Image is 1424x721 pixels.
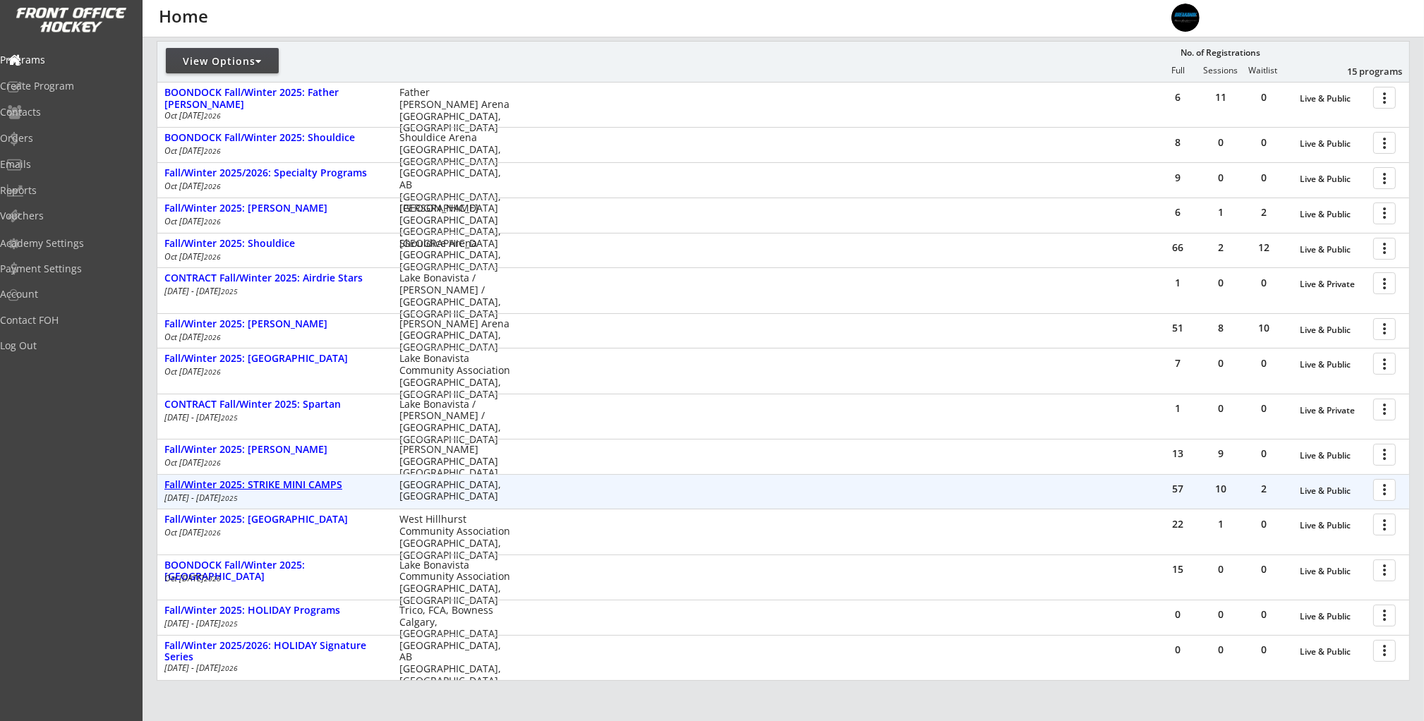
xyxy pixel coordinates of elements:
[164,494,380,502] div: [DATE] - [DATE]
[164,413,380,422] div: [DATE] - [DATE]
[1373,479,1396,501] button: more_vert
[1243,243,1285,253] div: 12
[1373,202,1396,224] button: more_vert
[1157,404,1199,413] div: 1
[221,413,238,423] em: 2025
[1157,519,1199,529] div: 22
[399,479,510,503] div: [GEOGRAPHIC_DATA], [GEOGRAPHIC_DATA]
[164,664,380,672] div: [DATE] - [DATE]
[204,181,221,191] em: 2026
[1300,210,1366,219] div: Live & Public
[399,87,510,134] div: Father [PERSON_NAME] Arena [GEOGRAPHIC_DATA], [GEOGRAPHIC_DATA]
[1373,559,1396,581] button: more_vert
[1157,138,1199,147] div: 8
[164,318,385,330] div: Fall/Winter 2025: [PERSON_NAME]
[1300,174,1366,184] div: Live & Public
[1243,173,1285,183] div: 0
[164,559,385,583] div: BOONDOCK Fall/Winter 2025: [GEOGRAPHIC_DATA]
[1243,207,1285,217] div: 2
[164,132,385,144] div: BOONDOCK Fall/Winter 2025: Shouldice
[164,444,385,456] div: Fall/Winter 2025: [PERSON_NAME]
[399,167,510,214] div: [GEOGRAPHIC_DATA], AB [GEOGRAPHIC_DATA], [GEOGRAPHIC_DATA]
[1373,87,1396,109] button: more_vert
[221,493,238,503] em: 2025
[221,619,238,629] em: 2025
[1243,278,1285,288] div: 0
[164,253,380,261] div: Oct [DATE]
[1157,484,1199,494] div: 57
[164,514,385,526] div: Fall/Winter 2025: [GEOGRAPHIC_DATA]
[1200,519,1242,529] div: 1
[1200,484,1242,494] div: 10
[1157,278,1199,288] div: 1
[1373,605,1396,626] button: more_vert
[164,147,380,155] div: Oct [DATE]
[1157,449,1199,459] div: 13
[204,574,221,583] em: 2026
[164,368,380,376] div: Oct [DATE]
[1243,645,1285,655] div: 0
[1243,138,1285,147] div: 0
[1176,48,1264,58] div: No. of Registrations
[164,111,380,120] div: Oct [DATE]
[1243,484,1285,494] div: 2
[399,238,510,273] div: Shouldice Arena [GEOGRAPHIC_DATA], [GEOGRAPHIC_DATA]
[1200,358,1242,368] div: 0
[164,528,380,537] div: Oct [DATE]
[164,87,385,111] div: BOONDOCK Fall/Winter 2025: Father [PERSON_NAME]
[1373,167,1396,189] button: more_vert
[204,111,221,121] em: 2026
[164,459,380,467] div: Oct [DATE]
[1157,358,1199,368] div: 7
[1157,645,1199,655] div: 0
[1243,92,1285,102] div: 0
[1300,360,1366,370] div: Live & Public
[399,444,510,491] div: [PERSON_NAME][GEOGRAPHIC_DATA] [GEOGRAPHIC_DATA], [GEOGRAPHIC_DATA]
[399,514,510,561] div: West Hillhurst Community Association [GEOGRAPHIC_DATA], [GEOGRAPHIC_DATA]
[164,167,385,179] div: Fall/Winter 2025/2026: Specialty Programs
[1200,564,1242,574] div: 0
[164,353,385,365] div: Fall/Winter 2025: [GEOGRAPHIC_DATA]
[1373,353,1396,375] button: more_vert
[1300,279,1366,289] div: Live & Private
[204,332,221,342] em: 2026
[166,54,279,68] div: View Options
[221,663,238,673] em: 2026
[1373,514,1396,535] button: more_vert
[1200,173,1242,183] div: 0
[221,286,238,296] em: 2025
[1200,610,1242,619] div: 0
[1200,404,1242,413] div: 0
[1300,406,1366,416] div: Live & Private
[1200,278,1242,288] div: 0
[164,619,380,628] div: [DATE] - [DATE]
[1243,323,1285,333] div: 10
[1300,612,1366,622] div: Live & Public
[399,353,510,400] div: Lake Bonavista Community Association [GEOGRAPHIC_DATA], [GEOGRAPHIC_DATA]
[399,605,510,640] div: Trico, FCA, Bowness Calgary, [GEOGRAPHIC_DATA]
[204,458,221,468] em: 2026
[399,318,510,353] div: [PERSON_NAME] Arena [GEOGRAPHIC_DATA], [GEOGRAPHIC_DATA]
[1157,207,1199,217] div: 6
[399,132,510,167] div: Shouldice Arena [GEOGRAPHIC_DATA], [GEOGRAPHIC_DATA]
[164,217,380,226] div: Oct [DATE]
[204,367,221,377] em: 2026
[1200,323,1242,333] div: 8
[1243,610,1285,619] div: 0
[1373,272,1396,294] button: more_vert
[1157,92,1199,102] div: 6
[204,217,221,226] em: 2026
[399,272,510,320] div: Lake Bonavista / [PERSON_NAME] / [GEOGRAPHIC_DATA], [GEOGRAPHIC_DATA]
[1300,451,1366,461] div: Live & Public
[1200,92,1242,102] div: 11
[1200,207,1242,217] div: 1
[204,528,221,538] em: 2026
[164,238,385,250] div: Fall/Winter 2025: Shouldice
[1200,449,1242,459] div: 9
[1373,399,1396,420] button: more_vert
[1373,318,1396,340] button: more_vert
[164,574,380,583] div: Oct [DATE]
[1300,521,1366,531] div: Live & Public
[1329,65,1402,78] div: 15 programs
[1300,566,1366,576] div: Live & Public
